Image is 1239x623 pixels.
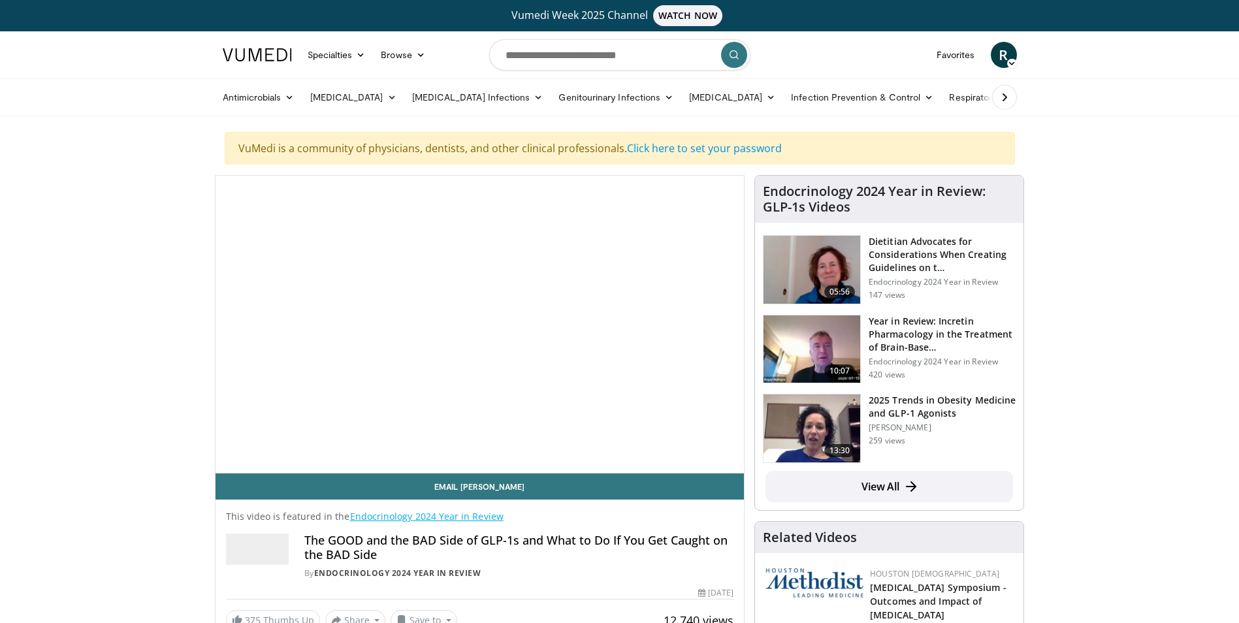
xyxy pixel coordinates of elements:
[869,394,1016,420] h3: 2025 Trends in Obesity Medicine and GLP-1 Agonists
[824,285,856,298] span: 05:56
[941,84,1063,110] a: Respiratory Infections
[764,394,860,462] img: 936a1f02-b730-4e14-a6d7-c8e15038de25.150x105_q85_crop-smart_upscale.jpg
[869,235,1016,274] h3: Dietitian Advocates for Considerations When Creating Guidelines on t…
[226,534,289,565] img: Endocrinology 2024 Year in Review
[216,473,745,500] a: Email [PERSON_NAME]
[653,5,722,26] span: WATCH NOW
[350,510,504,522] a: Endocrinology 2024 Year in Review
[869,423,1016,433] p: [PERSON_NAME]
[627,141,782,155] a: Click here to set your password
[304,534,734,562] h4: The GOOD and the BAD Side of GLP-1s and What to Do If You Get Caught on the BAD Side
[929,42,983,68] a: Favorites
[869,370,905,380] p: 420 views
[763,530,857,545] h4: Related Videos
[765,471,1013,502] a: View All
[489,39,750,71] input: Search topics, interventions
[698,587,733,599] div: [DATE]
[373,42,433,68] a: Browse
[304,567,734,579] div: By
[870,581,1006,621] a: [MEDICAL_DATA] Symposium - Outcomes and Impact of [MEDICAL_DATA]
[764,315,860,383] img: 3c20863b-6e7b-43be-bd96-c533450d0af8.150x105_q85_crop-smart_upscale.jpg
[869,436,905,446] p: 259 views
[302,84,404,110] a: [MEDICAL_DATA]
[223,48,292,61] img: VuMedi Logo
[763,184,1016,215] h4: Endocrinology 2024 Year in Review: GLP-1s Videos
[869,290,905,300] p: 147 views
[869,315,1016,354] h3: Year in Review: Incretin Pharmacology in the Treatment of Brain-Base…
[300,42,374,68] a: Specialties
[225,132,1015,165] div: VuMedi is a community of physicians, dentists, and other clinical professionals.
[869,277,1016,287] p: Endocrinology 2024 Year in Review
[870,568,999,579] a: Houston [DEMOGRAPHIC_DATA]
[314,567,481,579] a: Endocrinology 2024 Year in Review
[763,315,1016,384] a: 10:07 Year in Review: Incretin Pharmacology in the Treatment of Brain-Base… Endocrinology 2024 Ye...
[824,364,856,377] span: 10:07
[681,84,783,110] a: [MEDICAL_DATA]
[551,84,681,110] a: Genitourinary Infections
[765,568,863,598] img: 5e4488cc-e109-4a4e-9fd9-73bb9237ee91.png.150x105_q85_autocrop_double_scale_upscale_version-0.2.png
[764,236,860,304] img: 6feebcda-9eb4-4f6e-86fc-eebbad131f91.png.150x105_q85_crop-smart_upscale.png
[215,84,302,110] a: Antimicrobials
[763,394,1016,463] a: 13:30 2025 Trends in Obesity Medicine and GLP-1 Agonists [PERSON_NAME] 259 views
[991,42,1017,68] a: R
[783,84,941,110] a: Infection Prevention & Control
[226,510,734,523] p: This video is featured in the
[404,84,551,110] a: [MEDICAL_DATA] Infections
[216,176,745,473] video-js: Video Player
[225,5,1015,26] a: Vumedi Week 2025 ChannelWATCH NOW
[824,444,856,457] span: 13:30
[869,357,1016,367] p: Endocrinology 2024 Year in Review
[763,235,1016,304] a: 05:56 Dietitian Advocates for Considerations When Creating Guidelines on t… Endocrinology 2024 Ye...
